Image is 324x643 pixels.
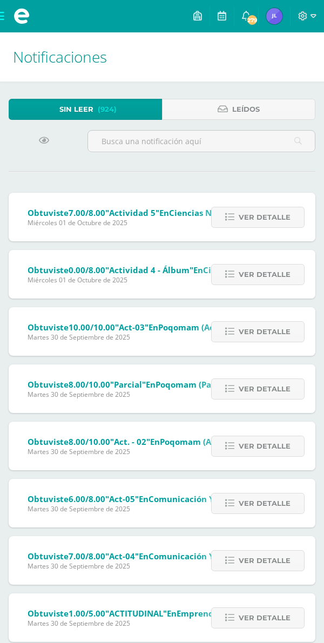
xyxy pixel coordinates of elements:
span: Notificaciones [13,46,107,67]
span: 6.00/8.00 [69,493,105,504]
span: Ver detalle [239,379,291,399]
span: Martes 30 de Septiembre de 2025 [28,561,308,571]
span: Obtuviste en [28,379,232,390]
span: Ver detalle [239,207,291,227]
span: "Act. - 02" [110,436,150,447]
span: 7.00/8.00 [69,207,105,218]
span: Comunicación y Lenguaje (Actividades) [148,551,308,561]
span: Miércoles 01 de Octubre de 2025 [28,218,301,227]
span: Ver detalle [239,493,291,513]
span: Leídos [232,99,260,119]
span: Poqomam (Actividades) [160,436,256,447]
span: Ver detalle [239,265,291,285]
span: 1.00/5.00 [69,608,105,619]
span: Obtuviste en [28,207,301,218]
span: Ciencias Naturales (Actividades) [169,207,301,218]
span: Ver detalle [239,608,291,628]
span: Comunicación y Lenguaje (Actividades) [148,493,308,504]
span: Poqomam (Parcial) [156,379,232,390]
span: 7.00/8.00 [69,551,105,561]
span: Obtuviste en [28,322,255,333]
img: 25d9d41857f0308deccf19b4d8b24037.png [266,8,282,24]
span: Sin leer [59,99,93,119]
span: 279 [246,14,258,26]
span: Obtuviste en [28,493,308,504]
span: 10.00/10.00 [69,322,115,333]
a: Sin leer(924) [9,99,162,120]
span: Martes 30 de Septiembre de 2025 [28,390,232,399]
input: Busca una notificación aquí [88,131,315,152]
span: "Actividad 4 - Álbum" [105,265,193,275]
span: "Parcial" [110,379,146,390]
span: Ver detalle [239,322,291,342]
span: "Act-04" [105,551,139,561]
span: "Actividad 5" [105,207,159,218]
span: 8.00/10.00 [69,436,110,447]
span: Martes 30 de Septiembre de 2025 [28,504,308,513]
span: 0.00/8.00 [69,265,105,275]
span: "Act-03" [115,322,148,333]
a: Leídos [162,99,315,120]
span: Poqomam (Actividades) [158,322,255,333]
span: "Act-05" [105,493,139,504]
span: Obtuviste en [28,436,256,447]
span: 8.00/10.00 [69,379,110,390]
span: Ver detalle [239,436,291,456]
span: Martes 30 de Septiembre de 2025 [28,447,256,456]
span: Martes 30 de Septiembre de 2025 [28,333,255,342]
span: (924) [98,99,117,119]
span: "ACTITUDINAL" [105,608,167,619]
span: Obtuviste en [28,551,308,561]
span: Ver detalle [239,551,291,571]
